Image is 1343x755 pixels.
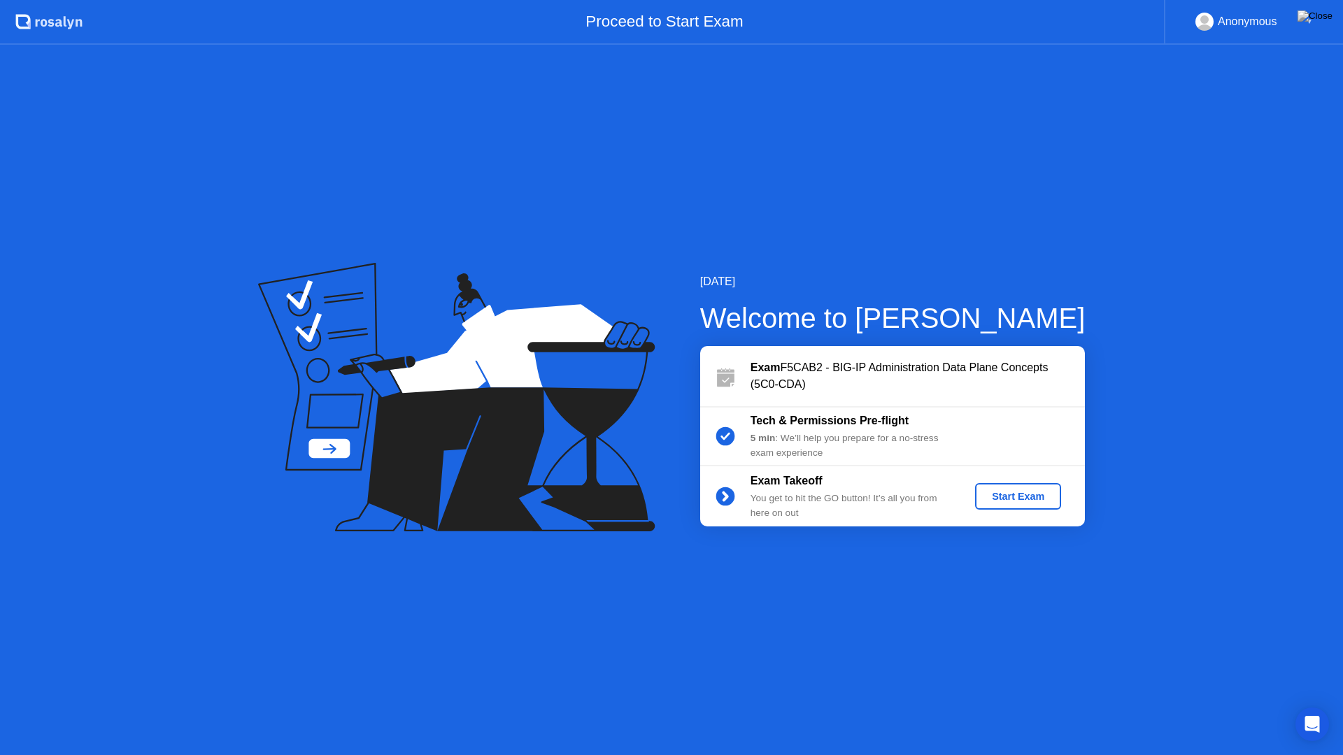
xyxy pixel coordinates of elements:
b: 5 min [751,433,776,443]
div: Open Intercom Messenger [1295,707,1329,741]
div: Start Exam [981,491,1056,502]
div: : We’ll help you prepare for a no-stress exam experience [751,431,952,460]
button: Start Exam [975,483,1061,510]
div: [DATE] [700,273,1086,290]
div: F5CAB2 - BIG-IP Administration Data Plane Concepts (5C0-CDA) [751,359,1085,393]
div: You get to hit the GO button! It’s all you from here on out [751,491,952,520]
div: Anonymous [1218,13,1277,31]
div: Welcome to [PERSON_NAME] [700,297,1086,339]
b: Exam Takeoff [751,475,823,487]
b: Exam [751,361,781,373]
b: Tech & Permissions Pre-flight [751,415,909,426]
img: Close [1298,10,1333,22]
